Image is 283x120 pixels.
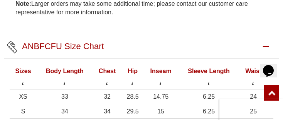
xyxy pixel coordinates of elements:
[37,64,93,89] td: Body Length
[178,64,240,89] td: Sleeve Length
[37,104,93,119] td: 34
[144,104,178,119] td: 15
[93,89,122,104] td: 32
[178,89,240,104] td: 6.25
[10,89,37,104] td: XS
[10,64,37,89] td: Sizes
[10,104,37,119] td: S
[144,89,178,104] td: 14.75
[93,64,122,89] td: Chest
[144,64,178,89] td: Inseam
[93,104,122,119] td: 34
[4,35,279,58] h2: AthleisureX ANBFCFU Size Chart
[239,64,267,89] td: Waist
[239,89,267,104] td: 24
[121,64,143,89] td: Hip
[121,104,143,119] td: 29.5
[121,89,143,104] td: 28.5
[37,89,93,104] td: 33
[219,99,283,120] iframe: Google Customer Reviews
[178,104,240,119] td: 6.25
[15,0,31,7] span: Note:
